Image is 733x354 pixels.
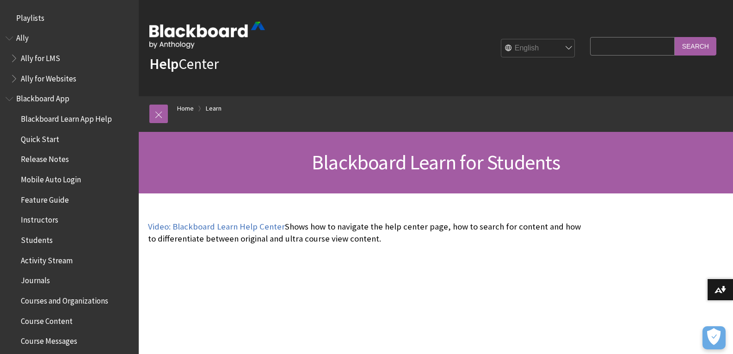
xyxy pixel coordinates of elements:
[21,111,112,124] span: Blackboard Learn App Help
[21,50,60,63] span: Ally for LMS
[21,313,73,326] span: Course Content
[21,192,69,205] span: Feature Guide
[21,172,81,184] span: Mobile Auto Login
[177,103,194,114] a: Home
[149,55,179,73] strong: Help
[148,221,285,232] a: Video: Blackboard Learn Help Center
[6,31,133,87] nav: Book outline for Anthology Ally Help
[501,39,575,58] select: Site Language Selector
[149,55,219,73] a: HelpCenter
[675,37,716,55] input: Search
[21,212,58,225] span: Instructors
[21,334,77,346] span: Course Messages
[206,103,222,114] a: Learn
[21,273,50,286] span: Journals
[21,232,53,245] span: Students
[16,91,69,104] span: Blackboard App
[149,22,265,49] img: Blackboard by Anthology
[21,152,69,164] span: Release Notes
[21,71,76,83] span: Ally for Websites
[148,221,587,245] p: Shows how to navigate the help center page, how to search for content and how to differentiate be...
[312,149,560,175] span: Blackboard Learn for Students
[6,10,133,26] nav: Book outline for Playlists
[21,253,73,265] span: Activity Stream
[16,10,44,23] span: Playlists
[16,31,29,43] span: Ally
[21,131,59,144] span: Quick Start
[702,326,726,349] button: فتح التفضيلات
[21,293,108,305] span: Courses and Organizations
